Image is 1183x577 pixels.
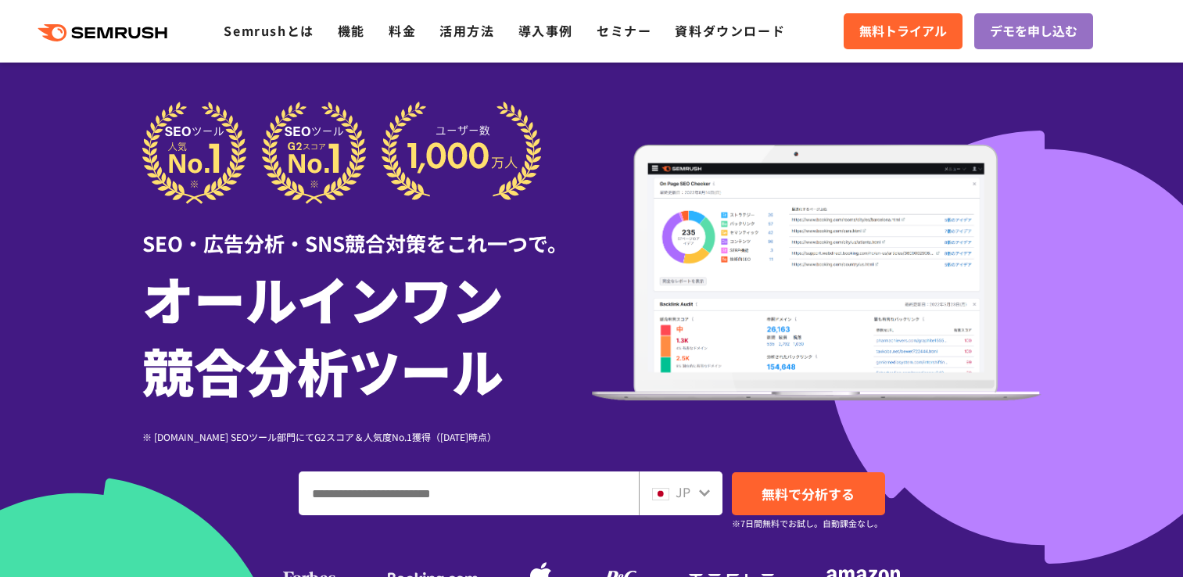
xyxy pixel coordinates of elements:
[518,21,573,40] a: 導入事例
[762,484,855,504] span: 無料で分析する
[732,472,885,515] a: 無料で分析する
[142,429,592,444] div: ※ [DOMAIN_NAME] SEOツール部門にてG2スコア＆人気度No.1獲得（[DATE]時点）
[389,21,416,40] a: 料金
[844,13,963,49] a: 無料トライアル
[142,204,592,258] div: SEO・広告分析・SNS競合対策をこれ一つで。
[224,21,314,40] a: Semrushとは
[974,13,1093,49] a: デモを申し込む
[299,472,638,514] input: ドメイン、キーワードまたはURLを入力してください
[439,21,494,40] a: 活用方法
[859,21,947,41] span: 無料トライアル
[597,21,651,40] a: セミナー
[676,482,690,501] span: JP
[675,21,785,40] a: 資料ダウンロード
[732,516,883,531] small: ※7日間無料でお試し。自動課金なし。
[142,262,592,406] h1: オールインワン 競合分析ツール
[338,21,365,40] a: 機能
[990,21,1077,41] span: デモを申し込む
